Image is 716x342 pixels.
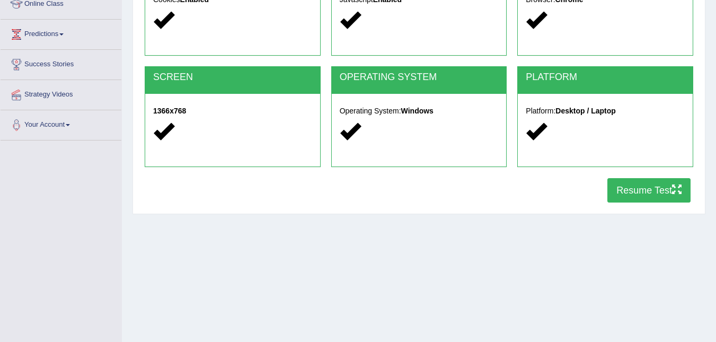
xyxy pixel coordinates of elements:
[555,107,616,115] strong: Desktop / Laptop
[526,72,685,83] h2: PLATFORM
[153,107,186,115] strong: 1366x768
[340,72,499,83] h2: OPERATING SYSTEM
[526,107,685,115] h5: Platform:
[153,72,312,83] h2: SCREEN
[1,20,121,46] a: Predictions
[340,107,499,115] h5: Operating System:
[1,50,121,76] a: Success Stories
[1,110,121,137] a: Your Account
[1,80,121,107] a: Strategy Videos
[607,178,691,203] button: Resume Test
[401,107,434,115] strong: Windows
